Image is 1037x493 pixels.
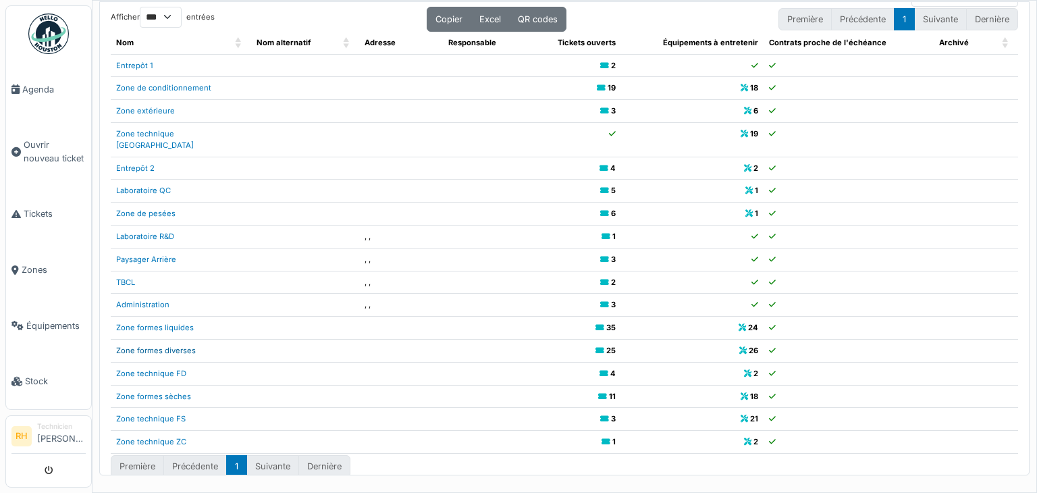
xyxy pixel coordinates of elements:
a: RH Technicien[PERSON_NAME] [11,421,86,454]
span: Adresse [365,38,396,47]
a: Zone de conditionnement [116,83,211,93]
b: 2 [611,61,616,70]
select: Afficherentrées [140,7,182,28]
a: TBCL [116,278,135,287]
td: , , [359,271,444,294]
button: 1 [894,8,915,30]
span: Copier [435,14,462,24]
a: Zone technique FS [116,414,186,423]
span: Ouvrir nouveau ticket [24,138,86,164]
b: 1 [612,437,616,446]
b: 26 [749,346,758,355]
span: Nom: Activate to sort [235,32,243,54]
a: Zone formes liquides [116,323,194,332]
span: Excel [479,14,501,24]
a: Zone technique FD [116,369,186,378]
a: Zone technique [GEOGRAPHIC_DATA] [116,129,194,150]
span: Nom [116,38,134,47]
li: RH [11,426,32,446]
nav: pagination [778,8,1018,30]
b: 11 [609,392,616,401]
b: 1 [755,209,758,218]
span: Nom alternatif [257,38,311,47]
b: 3 [611,106,616,115]
td: , , [359,248,444,271]
a: Zone formes sèches [116,392,191,401]
img: Badge_color-CXgf-gQk.svg [28,14,69,54]
b: 2 [753,369,758,378]
b: 18 [750,83,758,93]
a: Zones [6,242,91,298]
b: 2 [753,437,758,446]
b: 24 [748,323,758,332]
a: Administration [116,300,169,309]
a: Zone technique ZC [116,437,186,446]
button: QR codes [509,7,566,32]
b: 2 [611,278,616,287]
b: 35 [606,323,616,332]
td: , , [359,225,444,248]
span: QR codes [518,14,558,24]
span: Équipements [26,319,86,332]
a: Laboratoire QC [116,186,171,195]
b: 3 [611,255,616,264]
b: 2 [753,163,758,173]
span: Tickets ouverts [558,38,616,47]
b: 18 [750,392,758,401]
span: Tickets [24,207,86,220]
span: Responsable [448,38,496,47]
a: Laboratoire R&D [116,232,174,241]
a: Paysager Arrière [116,255,176,264]
a: Entrepôt 2 [116,163,155,173]
nav: pagination [111,455,350,477]
span: Contrats proche de l'échéance [769,38,886,47]
span: Équipements à entretenir [663,38,758,47]
a: Ouvrir nouveau ticket [6,118,91,186]
a: Zone de pesées [116,209,176,218]
b: 1 [612,232,616,241]
b: 1 [755,186,758,195]
b: 19 [750,129,758,138]
button: Excel [471,7,510,32]
b: 6 [753,106,758,115]
span: Stock [25,375,86,388]
b: 4 [610,369,616,378]
b: 5 [611,186,616,195]
a: Agenda [6,61,91,118]
label: Afficher entrées [111,7,215,28]
span: Archivé: Activate to sort [1002,32,1010,54]
b: 21 [750,414,758,423]
b: 19 [608,83,616,93]
a: Zone formes diverses [116,346,196,355]
div: Technicien [37,421,86,432]
b: 3 [611,414,616,423]
span: Archivé [939,38,969,47]
b: 3 [611,300,616,309]
span: Nom alternatif: Activate to sort [343,32,351,54]
b: 6 [611,209,616,218]
b: 25 [606,346,616,355]
a: Stock [6,354,91,410]
span: Zones [22,263,86,276]
button: Copier [427,7,471,32]
b: 4 [610,163,616,173]
td: , , [359,294,444,317]
a: Zone extérieure [116,106,175,115]
a: Tickets [6,186,91,242]
li: [PERSON_NAME] [37,421,86,450]
a: Entrepôt 1 [116,61,153,70]
button: 1 [226,455,247,477]
span: Agenda [22,83,86,96]
a: Équipements [6,298,91,354]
